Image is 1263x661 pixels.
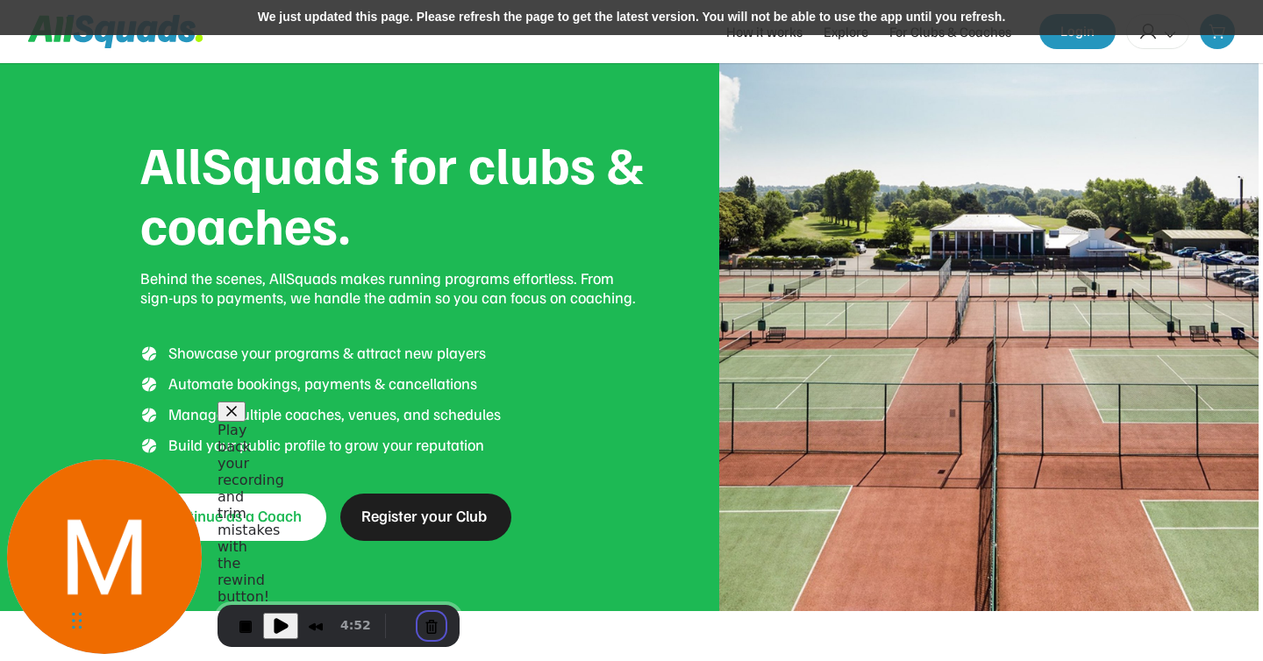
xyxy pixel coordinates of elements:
div: Build your public profile to grow your reputation [168,435,649,455]
div: AllSquads for clubs & coaches. [140,133,649,254]
div: Showcase your programs & attract new players [168,343,649,363]
div: Automate bookings, payments & cancellations [168,373,649,394]
span: Register your Club [361,506,487,526]
button: Register your Club [340,494,511,541]
div: Behind the scenes, AllSquads makes running programs effortless. From sign-ups to payments, we han... [140,268,649,308]
div: Manage multiple coaches, venues, and schedules [168,404,649,424]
